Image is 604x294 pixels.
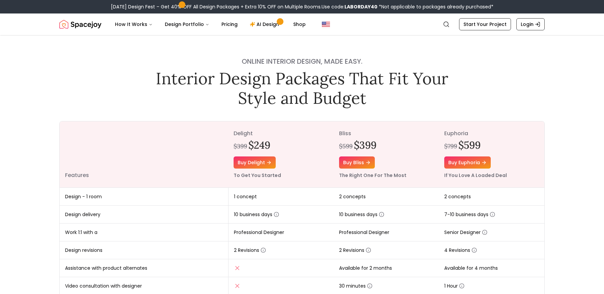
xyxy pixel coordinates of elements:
[111,3,493,10] div: [DATE] Design Fest – Get 40% OFF All Design Packages + Extra 10% OFF on Multiple Rooms.
[339,193,366,200] span: 2 concepts
[444,142,457,151] div: $799
[344,3,377,10] b: LABORDAY40
[216,18,243,31] a: Pricing
[444,247,477,254] span: 4 Revisions
[339,172,406,179] small: The Right One For The Most
[339,142,353,151] div: $599
[339,156,375,169] a: Buy bliss
[444,229,487,236] span: Senior Designer
[444,193,471,200] span: 2 concepts
[151,69,453,108] h1: Interior Design Packages That Fit Your Style and Budget
[234,142,247,151] div: $399
[354,139,376,151] h2: $399
[322,3,377,10] span: Use code:
[234,172,281,179] small: To Get You Started
[339,247,371,254] span: 2 Revisions
[234,193,257,200] span: 1 concept
[234,211,279,218] span: 10 business days
[459,18,511,30] a: Start Your Project
[516,18,545,30] a: Login
[234,156,276,169] a: Buy delight
[339,283,372,289] span: 30 minutes
[151,57,453,66] h4: Online interior design, made easy.
[288,18,311,31] a: Shop
[59,13,545,35] nav: Global
[110,18,311,31] nav: Main
[377,3,493,10] span: *Not applicable to packages already purchased*
[234,229,284,236] span: Professional Designer
[334,259,439,277] td: Available for 2 months
[59,18,101,31] img: Spacejoy Logo
[444,156,491,169] a: Buy euphoria
[339,211,384,218] span: 10 business days
[159,18,215,31] button: Design Portfolio
[59,18,101,31] a: Spacejoy
[60,259,228,277] td: Assistance with product alternates
[234,129,328,138] p: delight
[60,206,228,224] td: Design delivery
[444,211,495,218] span: 7-10 business days
[444,283,464,289] span: 1 Hour
[234,247,266,254] span: 2 Revisions
[110,18,158,31] button: How It Works
[339,229,389,236] span: Professional Designer
[458,139,481,151] h2: $599
[60,121,228,188] th: Features
[444,129,539,138] p: euphoria
[439,259,544,277] td: Available for 4 months
[244,18,286,31] a: AI Design
[60,188,228,206] td: Design - 1 room
[322,20,330,28] img: United States
[248,139,270,151] h2: $249
[60,241,228,259] td: Design revisions
[339,129,434,138] p: bliss
[444,172,507,179] small: If You Love A Loaded Deal
[60,224,228,241] td: Work 1:1 with a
